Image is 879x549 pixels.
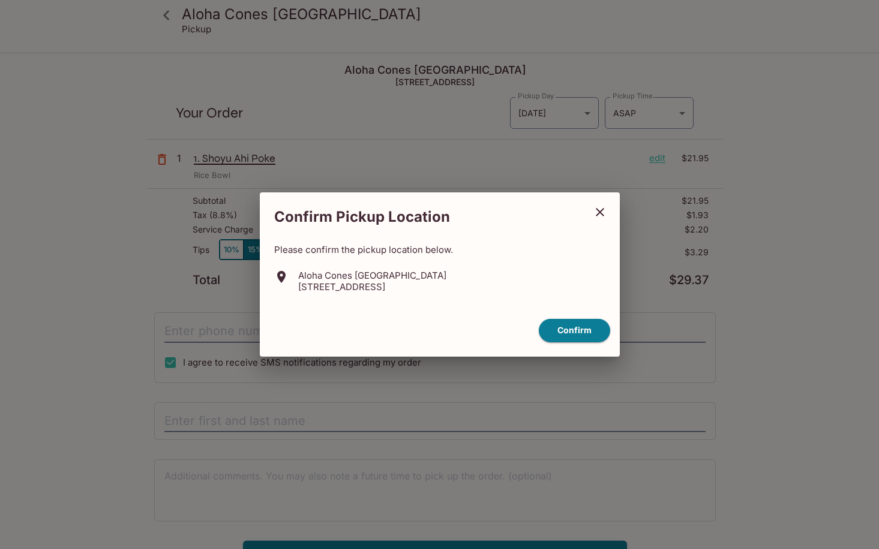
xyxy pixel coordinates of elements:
[298,281,446,292] p: [STREET_ADDRESS]
[274,244,605,255] p: Please confirm the pickup location below.
[260,202,585,232] h2: Confirm Pickup Location
[298,270,446,281] p: Aloha Cones [GEOGRAPHIC_DATA]
[585,197,615,227] button: close
[539,319,610,342] button: confirm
